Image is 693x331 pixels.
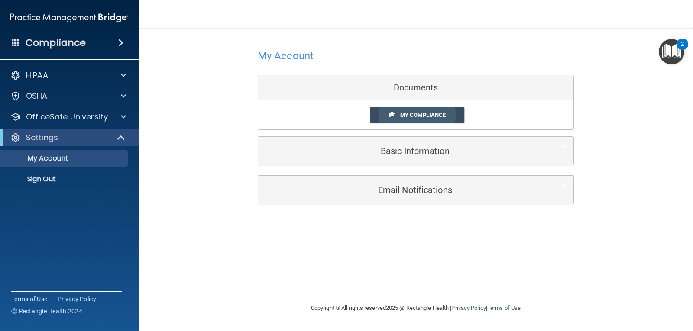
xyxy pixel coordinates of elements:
p: OfficeSafe University [26,112,108,122]
a: Basic Information [265,141,567,161]
a: OfficeSafe University [10,112,126,122]
span: My Compliance [400,112,446,118]
div: Copyright © All rights reserved 2025 @ Rectangle Health | | [258,294,574,322]
a: Privacy Policy [451,305,486,311]
img: PMB logo [10,9,128,26]
a: Settings [10,132,126,143]
h4: Compliance [26,37,86,49]
p: OSHA [26,91,48,101]
h5: Basic Information [265,146,541,156]
h5: Email Notifications [265,185,541,195]
p: HIPAA [26,70,48,80]
p: Settings [26,132,58,143]
a: Email Notifications [265,180,567,199]
a: HIPAA [10,70,126,80]
p: My Account [6,154,124,163]
a: OSHA [10,91,126,101]
a: Privacy Policy [58,295,97,303]
a: Terms of Use [487,305,521,311]
div: 2 [681,44,684,55]
button: Open Resource Center, 2 new notifications [659,39,684,64]
span: Ⓒ Rectangle Health 2024 [11,307,82,315]
p: Sign Out [6,175,124,183]
div: Documents [258,75,573,100]
h4: My Account [258,50,314,61]
a: Terms of Use [11,295,47,303]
